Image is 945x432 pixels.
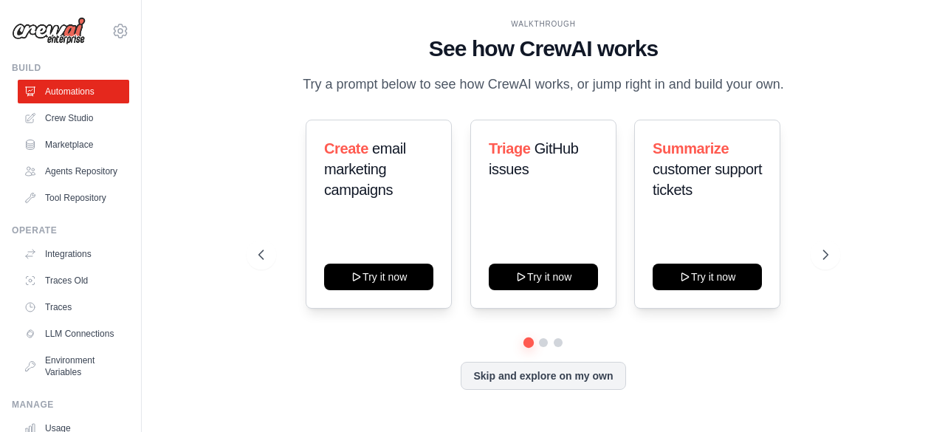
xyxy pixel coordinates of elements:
[12,224,129,236] div: Operate
[258,35,828,62] h1: See how CrewAI works
[324,140,406,198] span: email marketing campaigns
[489,264,598,290] button: Try it now
[18,349,129,384] a: Environment Variables
[653,140,729,157] span: Summarize
[12,62,129,74] div: Build
[258,18,828,30] div: WALKTHROUGH
[18,242,129,266] a: Integrations
[18,295,129,319] a: Traces
[18,133,129,157] a: Marketplace
[324,264,433,290] button: Try it now
[12,399,129,411] div: Manage
[18,269,129,292] a: Traces Old
[461,362,625,390] button: Skip and explore on my own
[12,17,86,45] img: Logo
[653,264,762,290] button: Try it now
[18,160,129,183] a: Agents Repository
[489,140,531,157] span: Triage
[18,186,129,210] a: Tool Repository
[295,74,791,95] p: Try a prompt below to see how CrewAI works, or jump right in and build your own.
[18,322,129,346] a: LLM Connections
[18,106,129,130] a: Crew Studio
[18,80,129,103] a: Automations
[653,161,762,198] span: customer support tickets
[324,140,368,157] span: Create
[489,140,579,177] span: GitHub issues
